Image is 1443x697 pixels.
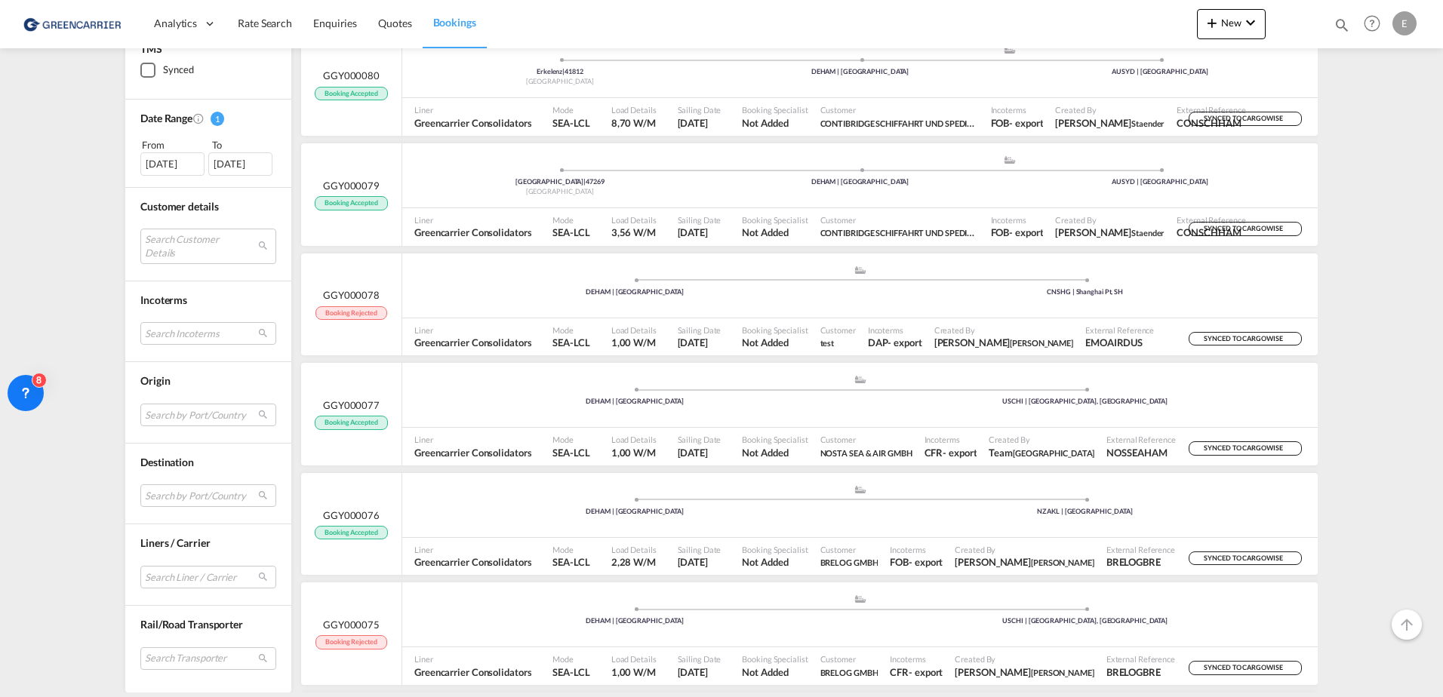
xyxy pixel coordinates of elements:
[552,116,589,130] span: SEA-LCL
[1334,17,1350,39] div: icon-magnify
[991,104,1044,115] span: Incoterms
[820,336,856,349] span: test
[934,336,1073,349] span: Isabel Huebner
[1085,324,1154,336] span: External Reference
[414,104,531,115] span: Liner
[925,446,977,459] span: CFR export
[820,338,835,348] span: test
[410,616,860,626] div: DEHAM | [GEOGRAPHIC_DATA]
[140,536,276,551] div: Liners / Carrier
[552,104,589,115] span: Mode
[991,226,1044,239] span: FOB export
[1010,67,1310,77] div: AUSYD | [GEOGRAPHIC_DATA]
[678,336,721,349] span: 22 Aug 2025
[1392,11,1417,35] div: E
[1398,616,1416,634] md-icon: icon-arrow-up
[611,336,656,348] span: 1,00 W/M
[1131,228,1165,238] span: Staender
[1189,112,1302,126] div: SYNCED TO CARGOWISE
[925,434,977,445] span: Incoterms
[742,116,808,130] span: Not Added
[315,526,387,540] span: Booking Accepted
[1204,224,1286,238] span: SYNCED TO CARGOWISE
[301,33,1318,136] div: GGY000080 Booking Accepted Pickup Germany assets/icons/custom/ship-fill.svgassets/icons/custom/ro...
[1055,226,1165,239] span: Oliver Staender
[315,635,386,649] span: Booking Rejected
[955,665,1094,679] span: Isabel Huebner
[611,117,656,129] span: 8,70 W/M
[414,336,531,349] span: Greencarrier Consolidators
[678,116,721,130] span: 25 Aug 2025
[989,434,1094,445] span: Created By
[1131,118,1165,128] span: Staender
[562,67,565,75] span: |
[208,153,272,176] div: [DATE]
[678,555,721,569] span: 9 Sep 2025
[742,104,808,115] span: Booking Specialist
[414,653,531,665] span: Liner
[1189,441,1302,456] div: SYNCED TO CARGOWISE
[552,446,589,459] span: SEA-LCL
[1106,555,1175,569] span: BRELOGBRE
[211,112,224,126] span: 1
[323,508,380,522] span: GGY000076
[323,69,380,82] span: GGY000080
[140,153,205,176] div: [DATE]
[515,177,586,186] span: [GEOGRAPHIC_DATA]
[140,375,170,388] span: Origin
[710,67,1011,77] div: DEHAM | [GEOGRAPHIC_DATA]
[154,16,197,31] span: Analytics
[414,214,531,226] span: Liner
[991,116,1010,130] div: FOB
[890,665,943,679] span: CFR export
[552,336,589,349] span: SEA-LCL
[955,555,1094,569] span: Stephanie Bomberg
[410,397,860,407] div: DEHAM | [GEOGRAPHIC_DATA]
[678,446,721,459] span: 8 Sep 2025
[1197,9,1266,39] button: icon-plus 400-fgNewicon-chevron-down
[565,67,583,75] span: 41812
[868,324,922,336] span: Incoterms
[890,544,943,555] span: Incoterms
[742,336,808,349] span: Not Added
[315,306,386,321] span: Booking Rejected
[1359,11,1392,38] div: Help
[820,544,878,555] span: Customer
[611,214,657,226] span: Load Details
[860,616,1311,626] div: USCHI | [GEOGRAPHIC_DATA], [GEOGRAPHIC_DATA]
[860,397,1311,407] div: USCHI | [GEOGRAPHIC_DATA], [GEOGRAPHIC_DATA]
[678,104,721,115] span: Sailing Date
[820,668,878,677] span: BRELOG GMBH
[583,177,586,186] span: |
[868,336,888,349] div: DAP
[1177,214,1245,226] span: External Reference
[414,544,531,555] span: Liner
[611,666,656,678] span: 1,00 W/M
[1203,17,1260,29] span: New
[1392,609,1422,640] button: Go to Top
[890,653,943,665] span: Incoterms
[820,665,878,679] span: BRELOG GMBH
[1085,336,1154,349] span: EMOAIRDUS
[323,398,380,412] span: GGY000077
[1177,116,1245,130] span: CONSCHHAM
[414,555,531,569] span: Greencarrier Consolidators
[552,555,589,569] span: SEA-LCL
[943,446,977,459] div: - export
[1189,332,1302,346] div: SYNCED TO CARGOWISE
[552,434,589,445] span: Mode
[1189,661,1302,675] div: SYNCED TO CARGOWISE
[140,138,207,153] div: From
[1010,338,1073,348] span: [PERSON_NAME]
[410,187,710,197] div: [GEOGRAPHIC_DATA]
[1204,444,1286,458] span: SYNCED TO CARGOWISE
[140,618,243,631] span: Rail/Road Transporter
[552,653,589,665] span: Mode
[1001,156,1019,164] md-icon: assets/icons/custom/ship-fill.svg
[140,617,276,632] div: Rail/Road Transporter
[909,665,943,679] div: - export
[991,116,1044,130] span: FOB export
[1106,653,1175,665] span: External Reference
[742,214,808,226] span: Booking Specialist
[414,665,531,679] span: Greencarrier Consolidators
